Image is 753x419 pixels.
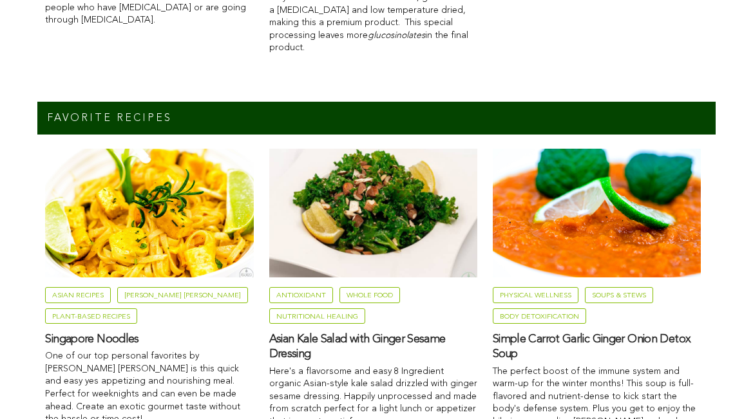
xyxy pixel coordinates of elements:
[339,287,400,303] a: Whole Food
[45,308,137,324] a: Plant-Based Recipes
[493,287,578,303] a: Physical Wellness
[45,287,111,303] a: Asian Recipes
[269,149,477,277] img: Kale-Ginger-Salad-WPE-4-e1530988490368
[493,332,701,362] a: Simple Carrot Garlic Ginger Onion Detox Soup
[689,357,753,419] iframe: Chat Widget
[493,308,586,324] a: Body Detoxification
[585,287,653,303] a: Soups & Stews
[117,287,248,303] a: [PERSON_NAME] [PERSON_NAME]
[47,111,172,125] h2: FAVORITE Recipes
[493,149,701,277] img: Preacher-Lawsons-Carrot-Soup-5
[45,149,253,277] img: Bonnies-Street-Noodles-4
[269,287,333,303] a: Antioxidant
[45,332,253,347] a: Singapore Noodles
[269,308,365,324] a: Nutritional Healing
[269,332,477,362] a: Asian Kale Salad with Ginger Sesame Dressing
[368,31,425,40] em: glucosinolates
